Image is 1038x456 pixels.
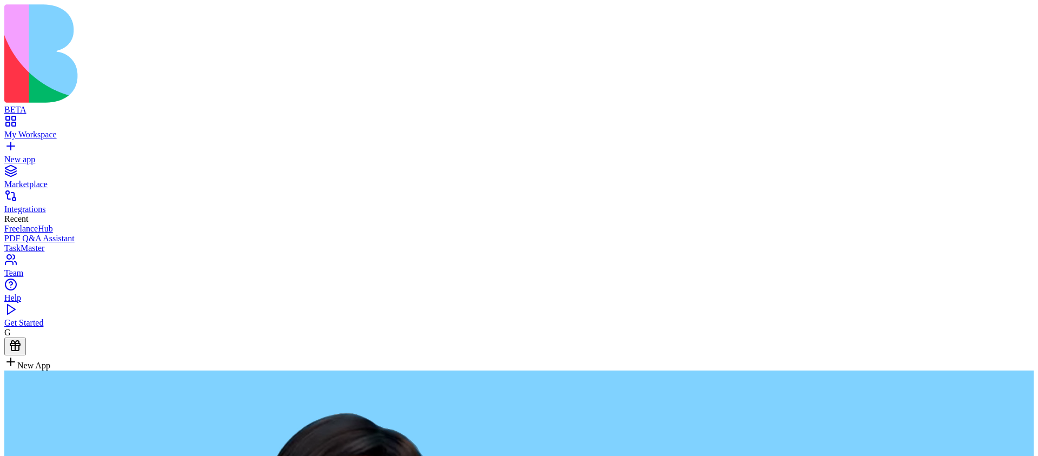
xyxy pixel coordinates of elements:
div: Marketplace [4,180,1034,189]
a: Marketplace [4,170,1034,189]
a: New app [4,145,1034,164]
div: Team [4,268,1034,278]
span: New App [17,361,50,370]
img: logo [4,4,439,103]
a: FreelanceHub [4,224,1034,234]
div: My Workspace [4,130,1034,140]
div: BETA [4,105,1034,115]
div: Integrations [4,204,1034,214]
div: New app [4,155,1034,164]
a: PDF Q&A Assistant [4,234,1034,243]
span: Recent [4,214,28,223]
a: TaskMaster [4,243,1034,253]
div: Get Started [4,318,1034,328]
a: My Workspace [4,120,1034,140]
a: Get Started [4,308,1034,328]
a: Help [4,283,1034,303]
span: G [4,328,11,337]
a: Team [4,259,1034,278]
a: BETA [4,95,1034,115]
div: Help [4,293,1034,303]
a: Integrations [4,195,1034,214]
